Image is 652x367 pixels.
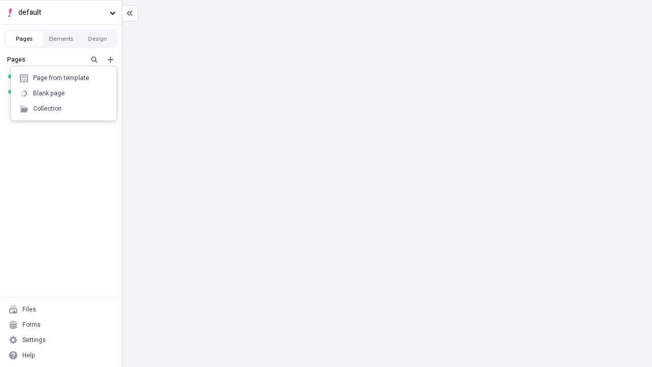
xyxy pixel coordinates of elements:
div: Forms [22,321,41,329]
div: Pages [7,56,84,64]
button: Elements [43,31,79,46]
button: Design [79,31,116,46]
div: Collection [33,104,62,113]
div: Settings [22,336,46,344]
span: default [18,7,105,18]
div: Help [22,351,35,359]
div: Files [22,305,36,313]
button: Add new [104,54,117,66]
div: Page from template [33,74,89,82]
div: Blank page [33,89,65,97]
button: Pages [6,31,43,46]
